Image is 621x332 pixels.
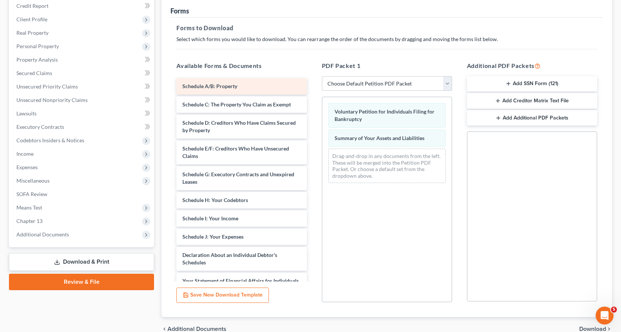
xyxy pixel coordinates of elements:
[176,61,307,70] h5: Available Forms & Documents
[322,61,452,70] h5: PDF Packet 1
[182,277,299,291] span: Your Statement of Financial Affairs for Individuals Filing for Bankruptcy
[16,97,88,103] span: Unsecured Nonpriority Claims
[16,83,78,90] span: Unsecured Priority Claims
[182,83,237,89] span: Schedule A/B: Property
[16,30,48,36] span: Real Property
[16,137,84,143] span: Codebtors Insiders & Notices
[10,66,154,80] a: Secured Claims
[167,326,226,332] span: Additional Documents
[10,120,154,134] a: Executory Contracts
[16,3,48,9] span: Credit Report
[579,326,612,332] button: Download chevron_right
[10,107,154,120] a: Lawsuits
[606,326,612,332] i: chevron_right
[16,43,59,49] span: Personal Property
[579,326,606,332] span: Download
[182,215,238,221] span: Schedule I: Your Income
[467,93,597,109] button: Add Creditor Matrix Text File
[176,288,269,303] button: Save New Download Template
[10,53,154,66] a: Property Analysis
[16,177,50,184] span: Miscellaneous
[16,204,42,211] span: Means Test
[596,307,614,325] iframe: Intercom live chat
[161,326,167,332] i: chevron_left
[16,218,43,224] span: Chapter 13
[467,76,597,92] button: Add SSN Form (121)
[176,24,597,32] h5: Forms to Download
[176,35,597,43] p: Select which forms you would like to download. You can rearrange the order of the documents by dr...
[16,151,34,157] span: Income
[182,233,244,240] span: Schedule J: Your Expenses
[182,171,294,185] span: Schedule G: Executory Contracts and Unexpired Leases
[16,110,37,117] span: Lawsuits
[335,135,424,141] span: Summary of Your Assets and Liabilities
[182,101,291,108] span: Schedule C: The Property You Claim as Exempt
[467,61,597,70] h5: Additional PDF Packets
[182,252,277,266] span: Declaration About an Individual Debtor's Schedules
[328,149,446,183] div: Drag-and-drop in any documents from the left. These will be merged into the Petition PDF Packet. ...
[182,197,248,203] span: Schedule H: Your Codebtors
[16,124,64,130] span: Executory Contracts
[9,274,154,290] a: Review & File
[182,145,289,159] span: Schedule E/F: Creditors Who Have Unsecured Claims
[16,56,58,63] span: Property Analysis
[16,231,69,238] span: Additional Documents
[161,326,226,332] a: chevron_left Additional Documents
[10,80,154,93] a: Unsecured Priority Claims
[611,307,617,313] span: 5
[9,253,154,271] a: Download & Print
[467,110,597,126] button: Add Additional PDF Packets
[10,93,154,107] a: Unsecured Nonpriority Claims
[182,120,296,133] span: Schedule D: Creditors Who Have Claims Secured by Property
[335,108,435,122] span: Voluntary Petition for Individuals Filing for Bankruptcy
[16,164,38,170] span: Expenses
[16,16,47,22] span: Client Profile
[170,6,189,15] div: Forms
[16,191,47,197] span: SOFA Review
[10,187,154,201] a: SOFA Review
[16,70,52,76] span: Secured Claims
